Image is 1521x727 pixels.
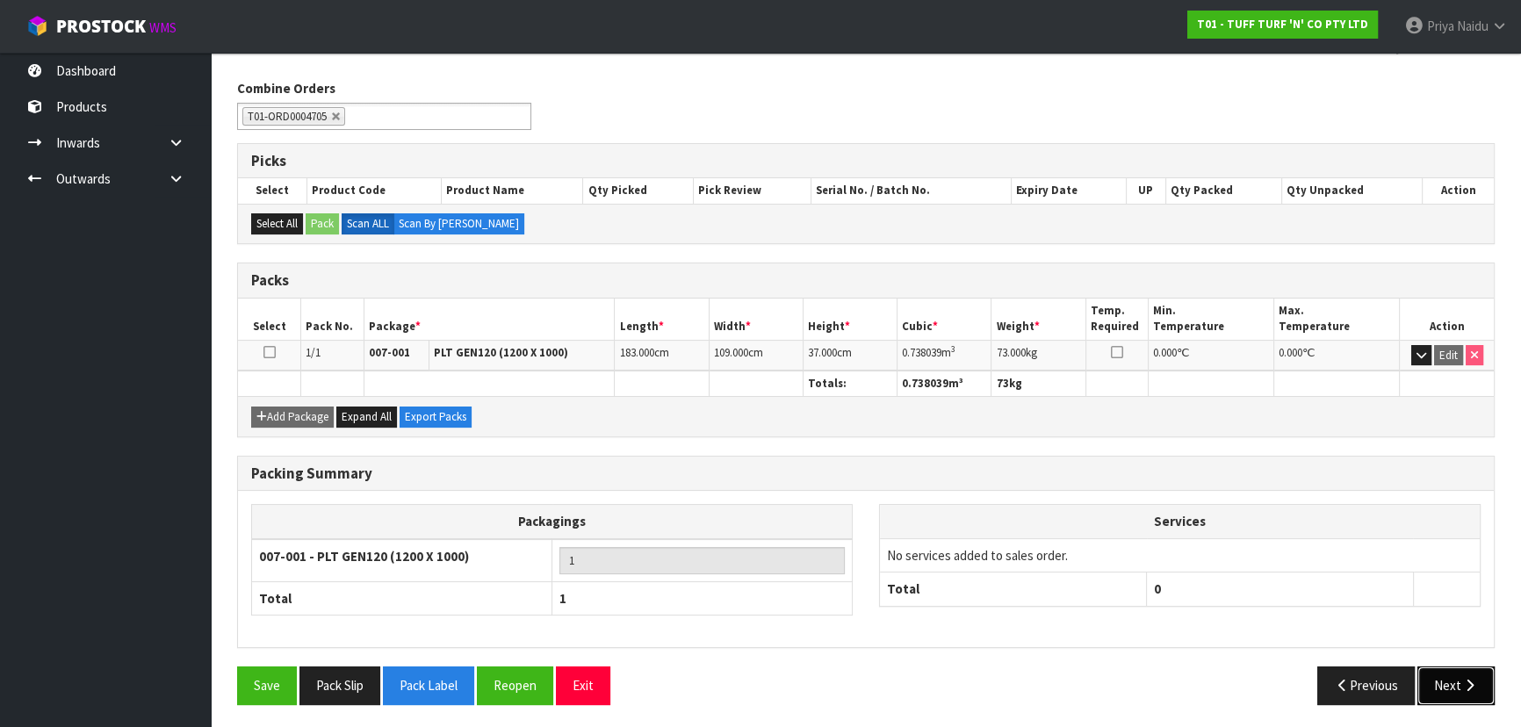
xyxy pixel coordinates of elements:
[149,19,177,36] small: WMS
[342,409,392,424] span: Expand All
[369,345,410,360] strong: 007-001
[434,345,568,360] strong: PLT GEN120 (1200 X 1000)
[299,666,380,704] button: Pack Slip
[559,590,566,607] span: 1
[615,340,709,371] td: cm
[252,505,853,539] th: Packagings
[1153,345,1177,360] span: 0.000
[556,666,610,704] button: Exit
[237,666,297,704] button: Save
[1417,666,1495,704] button: Next
[306,178,441,203] th: Product Code
[1434,345,1463,366] button: Edit
[306,213,339,234] button: Pack
[1126,178,1165,203] th: UP
[615,299,709,340] th: Length
[364,299,615,340] th: Package
[951,343,955,355] sup: 3
[336,407,397,428] button: Expand All
[1279,345,1302,360] span: 0.000
[301,299,364,340] th: Pack No.
[996,345,1025,360] span: 73.000
[991,371,1085,397] th: kg
[808,345,837,360] span: 37.000
[1085,299,1149,340] th: Temp. Required
[709,299,803,340] th: Width
[1197,17,1368,32] strong: T01 - TUFF TURF 'N' CO PTY LTD
[902,345,941,360] span: 0.738039
[237,66,1495,717] span: Pack
[1400,299,1494,340] th: Action
[897,299,991,340] th: Cubic
[248,109,327,124] span: T01-ORD0004705
[252,581,552,615] th: Total
[1274,299,1400,340] th: Max. Temperature
[477,666,553,704] button: Reopen
[803,299,897,340] th: Height
[251,465,1481,482] h3: Packing Summary
[803,371,897,397] th: Totals:
[1427,18,1454,34] span: Priya
[1422,178,1494,203] th: Action
[1149,340,1274,371] td: ℃
[897,371,991,397] th: m³
[251,213,303,234] button: Select All
[1457,18,1489,34] span: Naidu
[383,666,474,704] button: Pack Label
[1282,178,1423,203] th: Qty Unpacked
[1274,340,1400,371] td: ℃
[1149,299,1274,340] th: Min. Temperature
[259,548,469,565] strong: 007-001 - PLT GEN120 (1200 X 1000)
[238,299,301,340] th: Select
[400,407,472,428] button: Export Packs
[803,340,897,371] td: cm
[583,178,694,203] th: Qty Picked
[393,213,524,234] label: Scan By [PERSON_NAME]
[1011,178,1126,203] th: Expiry Date
[1154,580,1161,597] span: 0
[619,345,653,360] span: 183.000
[714,345,748,360] span: 109.000
[996,376,1008,391] span: 73
[251,153,1481,169] h3: Picks
[897,340,991,371] td: m
[1187,11,1378,39] a: T01 - TUFF TURF 'N' CO PTY LTD
[342,213,394,234] label: Scan ALL
[902,376,948,391] span: 0.738039
[991,299,1085,340] th: Weight
[880,505,1480,538] th: Services
[56,15,146,38] span: ProStock
[238,178,306,203] th: Select
[26,15,48,37] img: cube-alt.png
[709,340,803,371] td: cm
[880,572,1147,606] th: Total
[1317,666,1416,704] button: Previous
[811,178,1012,203] th: Serial No. / Batch No.
[694,178,811,203] th: Pick Review
[306,345,321,360] span: 1/1
[880,538,1480,572] td: No services added to sales order.
[251,407,334,428] button: Add Package
[991,340,1085,371] td: kg
[1165,178,1281,203] th: Qty Packed
[442,178,583,203] th: Product Name
[251,272,1481,289] h3: Packs
[237,79,335,97] label: Combine Orders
